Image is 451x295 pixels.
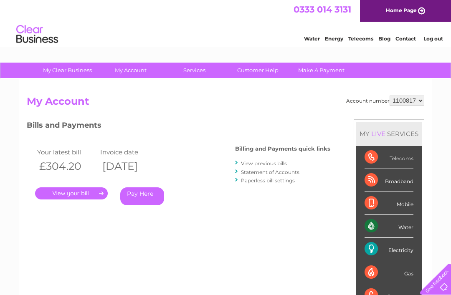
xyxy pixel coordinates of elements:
[241,177,295,184] a: Paperless bill settings
[35,146,98,158] td: Your latest bill
[16,22,58,47] img: logo.png
[287,63,356,78] a: Make A Payment
[423,35,443,42] a: Log out
[29,5,423,40] div: Clear Business is a trading name of Verastar Limited (registered in [GEOGRAPHIC_DATA] No. 3667643...
[346,96,424,106] div: Account number
[223,63,292,78] a: Customer Help
[378,35,390,42] a: Blog
[27,119,330,134] h3: Bills and Payments
[35,158,98,175] th: £304.20
[33,63,102,78] a: My Clear Business
[98,158,161,175] th: [DATE]
[348,35,373,42] a: Telecoms
[365,146,413,169] div: Telecoms
[356,122,422,146] div: MY SERVICES
[160,63,229,78] a: Services
[395,35,416,42] a: Contact
[241,169,299,175] a: Statement of Accounts
[35,187,108,199] a: .
[304,35,320,42] a: Water
[365,215,413,238] div: Water
[98,146,161,158] td: Invoice date
[325,35,343,42] a: Energy
[365,192,413,215] div: Mobile
[241,160,287,166] a: View previous bills
[120,187,164,205] a: Pay Here
[27,96,424,111] h2: My Account
[365,261,413,284] div: Gas
[365,238,413,261] div: Electricity
[365,169,413,192] div: Broadband
[96,63,165,78] a: My Account
[370,130,387,138] div: LIVE
[294,4,351,15] a: 0333 014 3131
[235,146,330,152] h4: Billing and Payments quick links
